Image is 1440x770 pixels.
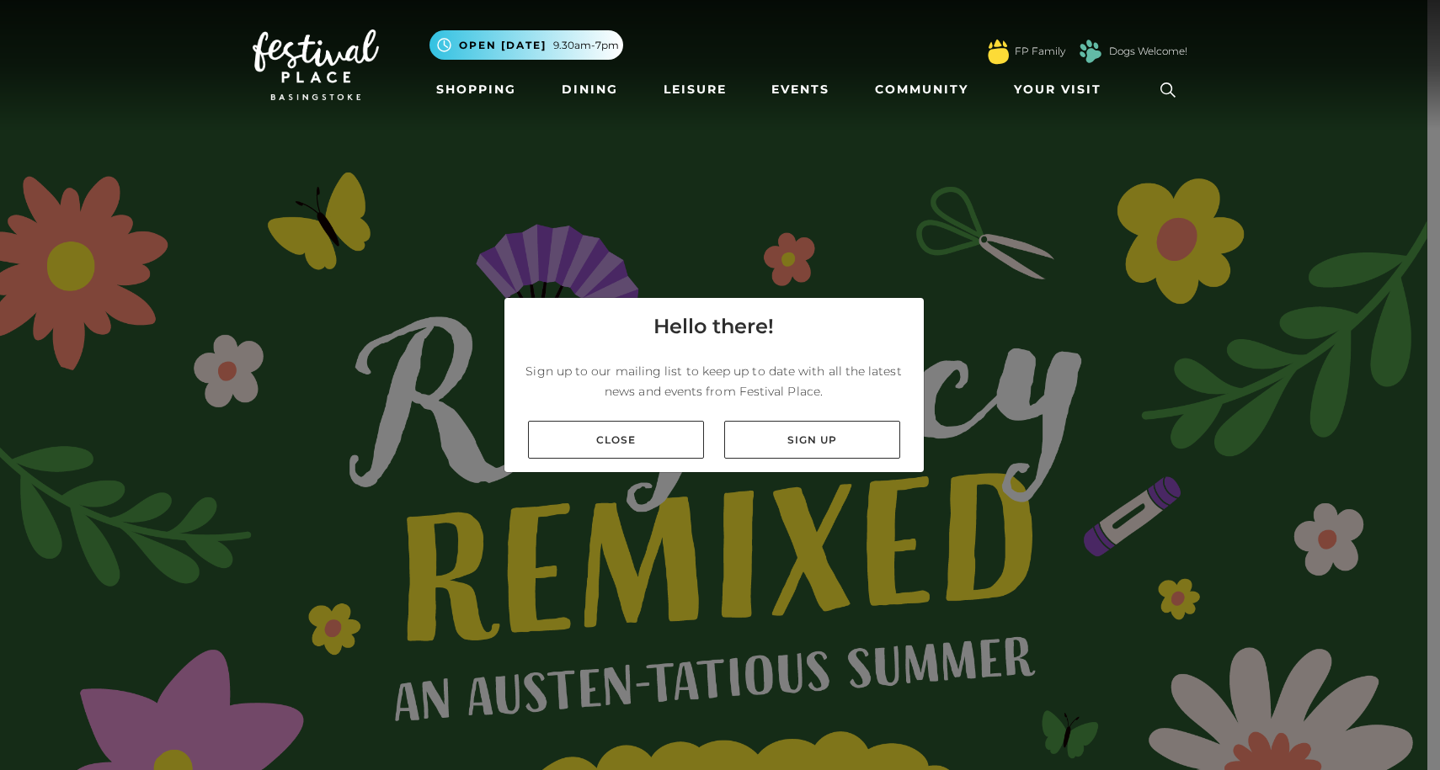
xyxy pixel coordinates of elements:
span: Your Visit [1014,81,1101,98]
h4: Hello there! [653,311,774,342]
a: Close [528,421,704,459]
span: 9.30am-7pm [553,38,619,53]
span: Open [DATE] [459,38,547,53]
a: Dogs Welcome! [1109,44,1187,59]
a: Sign up [724,421,900,459]
a: FP Family [1015,44,1065,59]
a: Events [765,74,836,105]
img: Festival Place Logo [253,29,379,100]
a: Your Visit [1007,74,1117,105]
a: Shopping [429,74,523,105]
p: Sign up to our mailing list to keep up to date with all the latest news and events from Festival ... [518,361,910,401]
a: Dining [555,74,625,105]
a: Community [868,74,975,105]
button: Open [DATE] 9.30am-7pm [429,30,623,60]
a: Leisure [657,74,733,105]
